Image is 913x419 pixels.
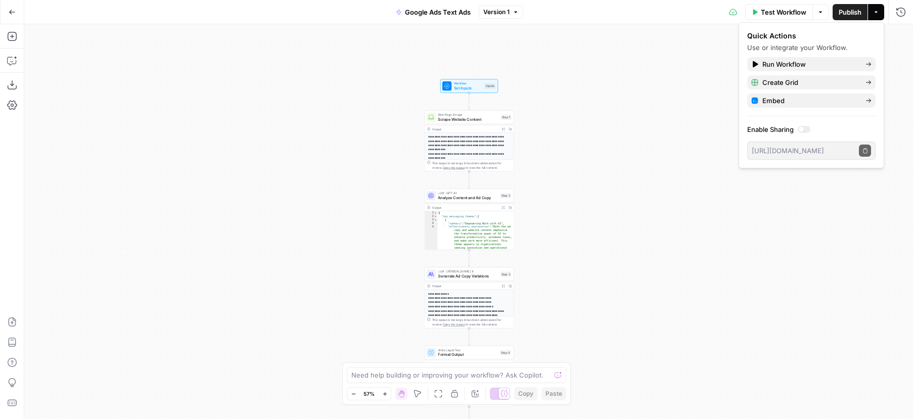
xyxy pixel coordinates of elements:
div: 2 [425,215,437,218]
span: Toggle code folding, rows 3 through 6 [434,218,437,222]
span: Use or integrate your Workflow. [747,43,848,52]
button: Google Ads Text Ads [390,4,477,20]
span: Embed [762,96,857,106]
span: Paste [545,389,562,398]
div: Quick Actions [747,31,876,41]
button: Paste [541,387,566,400]
div: LLM · GPT-4.1Analyze Content and Ad CopyStep 2Output{ "key_messaging_themes":[ { "summary":"Empow... [425,189,514,250]
div: Step 4 [500,350,511,355]
div: This output is too large & has been abbreviated for review. to view the full content. [432,396,511,405]
div: Output [432,205,498,210]
span: 57% [363,390,375,398]
span: Generate Ad Copy Variations [438,273,498,279]
span: Scrape Website Content [438,116,498,122]
button: Version 1 [479,6,523,19]
span: Copy [518,389,533,398]
label: Enable Sharing [747,124,876,134]
span: Write Liquid Text [438,348,497,352]
div: Step 3 [500,271,512,276]
span: Run Workflow [762,59,857,69]
g: Edge from step_1 to step_2 [468,171,470,188]
div: Step 1 [501,115,512,120]
button: Publish [833,4,868,20]
g: Edge from start to step_1 [468,93,470,110]
span: Create Grid [762,77,857,87]
span: Set Inputs [454,85,483,90]
g: Edge from step_2 to step_3 [468,250,470,266]
div: 5 [425,225,437,253]
div: 4 [425,221,437,225]
g: Edge from step_3 to step_4 [468,329,470,345]
div: Step 2 [500,193,512,198]
div: This output is too large & has been abbreviated for review. to view the full content. [432,161,511,170]
div: 3 [425,218,437,222]
span: Version 1 [483,8,510,17]
span: Analyze Content and Ad Copy [438,195,498,200]
span: Test Workflow [761,7,806,17]
button: Test Workflow [745,4,812,20]
span: Google Ads Text Ads [405,7,471,17]
span: Copy the output [443,323,465,327]
button: Copy [514,387,537,400]
div: Output [432,127,498,131]
div: Output [432,284,498,288]
span: Web Page Scrape [438,112,498,117]
span: Format Output [438,352,497,357]
span: Workflow [454,81,483,85]
span: LLM · GPT-4.1 [438,191,498,195]
div: Inputs [485,83,495,88]
span: Publish [839,7,861,17]
span: LLM · [PERSON_NAME] 4 [438,269,498,274]
span: Copy the output [443,166,465,169]
span: Toggle code folding, rows 1 through 99 [434,211,437,215]
div: WorkflowSet InputsInputs [425,79,514,93]
span: Toggle code folding, rows 2 through 23 [434,215,437,218]
div: 1 [425,211,437,215]
div: This output is too large & has been abbreviated for review. to view the full content. [432,318,511,327]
